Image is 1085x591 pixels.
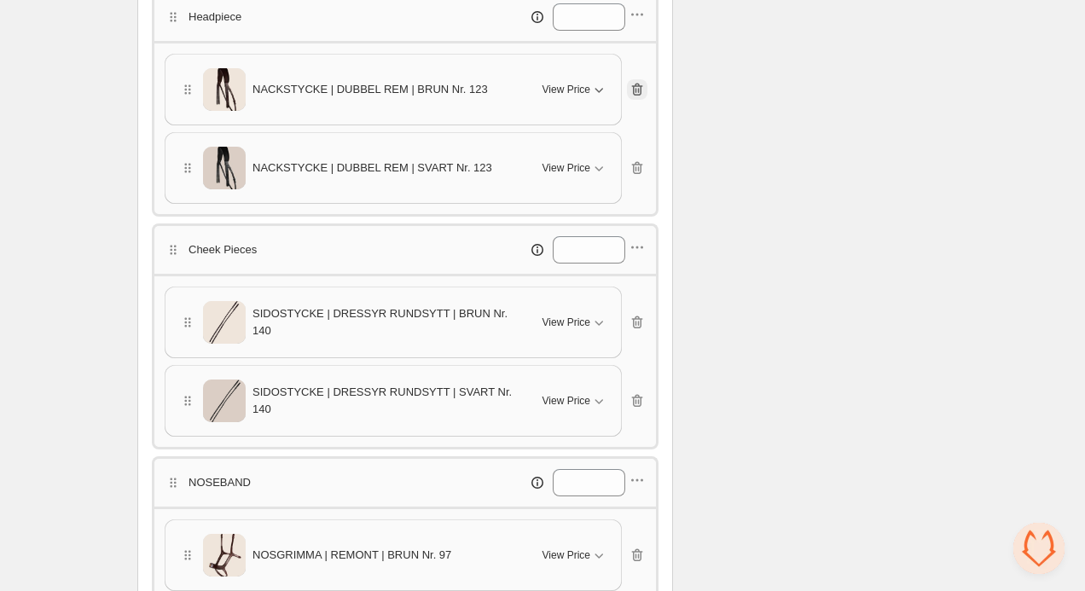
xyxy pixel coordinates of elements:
p: Headpiece [189,9,241,26]
img: NOSGRIMMA | REMONT | BRUN Nr. 97 [203,529,246,582]
a: Öppna chatt [1013,523,1065,574]
button: View Price [532,76,618,103]
img: NACKSTYCKE | DUBBEL REM | BRUN Nr. 123 [203,63,246,117]
img: SIDOSTYCKE | DRESSYR RUNDSYTT | BRUN Nr. 140 [203,296,246,350]
span: NACKSTYCKE | DUBBEL REM | SVART Nr. 123 [252,159,492,177]
p: NOSEBAND [189,474,251,491]
img: NACKSTYCKE | DUBBEL REM | SVART Nr. 123 [203,142,246,195]
button: View Price [532,387,618,414]
img: SIDOSTYCKE | DRESSYR RUNDSYTT | SVART Nr. 140 [203,374,246,428]
span: NACKSTYCKE | DUBBEL REM | BRUN Nr. 123 [252,81,488,98]
button: View Price [532,154,618,182]
button: View Price [532,309,618,336]
span: SIDOSTYCKE | DRESSYR RUNDSYTT | BRUN Nr. 140 [252,305,522,339]
p: Cheek Pieces [189,241,257,258]
button: View Price [532,542,618,569]
span: View Price [542,394,590,408]
span: SIDOSTYCKE | DRESSYR RUNDSYTT | SVART Nr. 140 [252,384,522,418]
span: View Price [542,161,590,175]
span: View Price [542,83,590,96]
span: View Price [542,316,590,329]
span: NOSGRIMMA | REMONT | BRUN Nr. 97 [252,547,451,564]
span: View Price [542,548,590,562]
